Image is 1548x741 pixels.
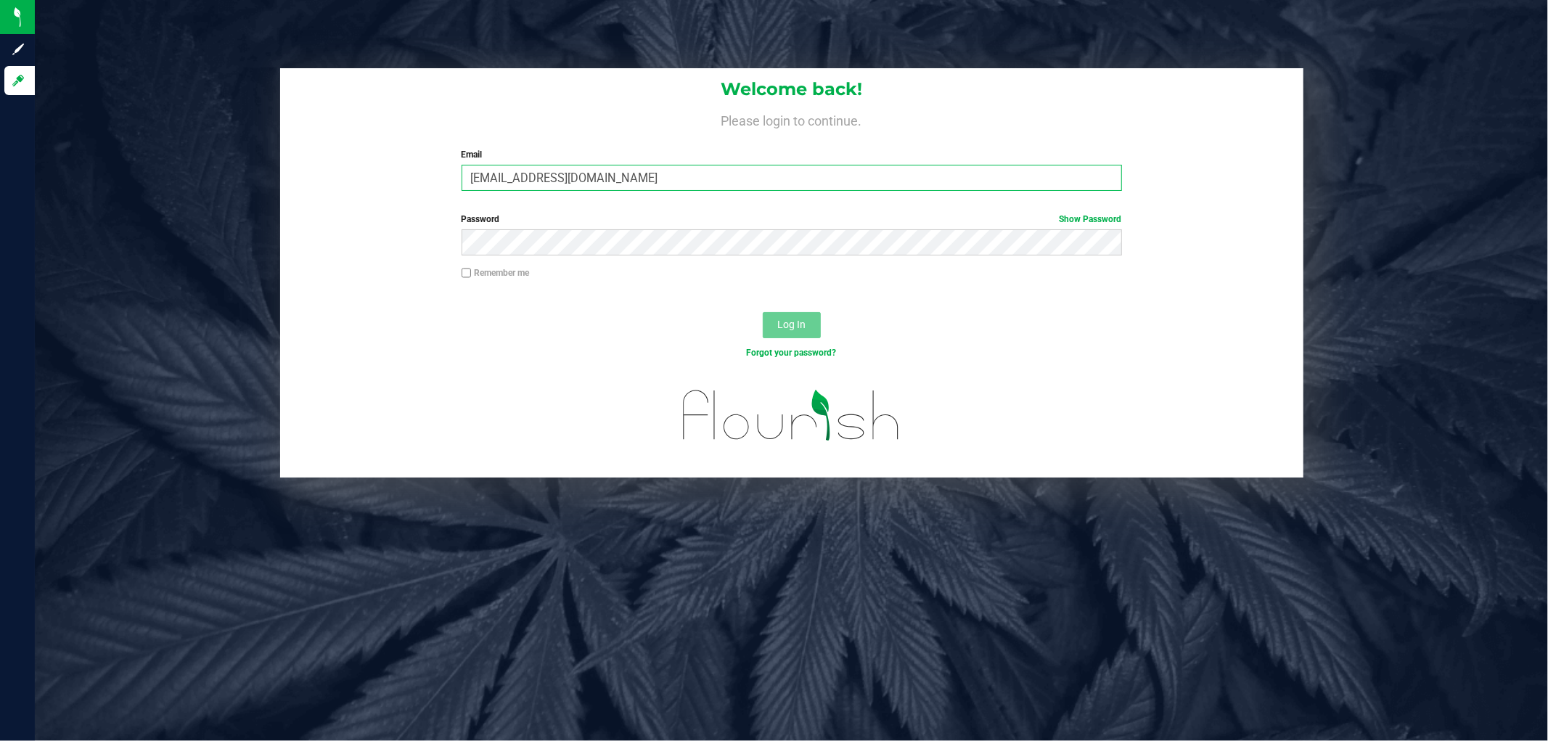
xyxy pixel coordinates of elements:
[1060,214,1122,224] a: Show Password
[280,110,1303,128] h4: Please login to continue.
[747,348,837,358] a: Forgot your password?
[462,268,472,278] input: Remember me
[462,148,1122,161] label: Email
[11,73,25,88] inline-svg: Log in
[462,266,530,279] label: Remember me
[777,319,806,330] span: Log In
[763,312,821,338] button: Log In
[11,42,25,57] inline-svg: Sign up
[663,374,920,457] img: flourish_logo.svg
[462,214,500,224] span: Password
[280,80,1303,99] h1: Welcome back!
